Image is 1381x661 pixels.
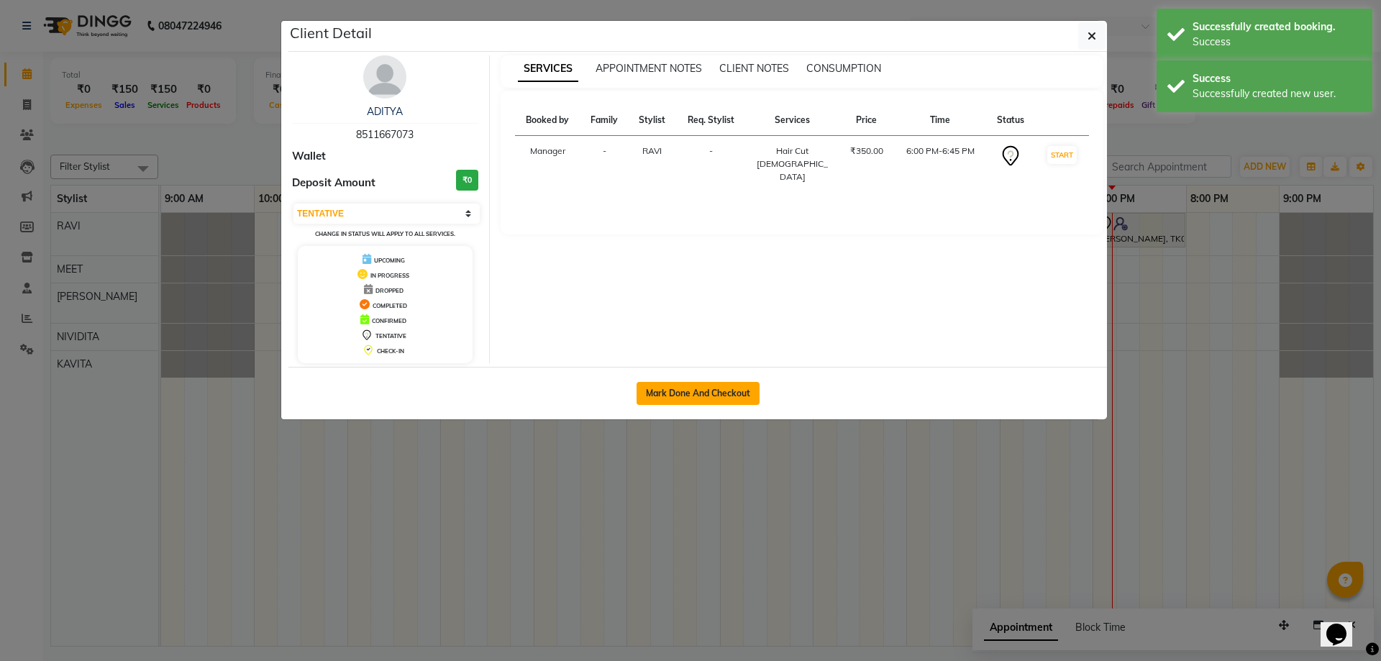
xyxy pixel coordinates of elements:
[746,105,839,136] th: Services
[580,136,629,193] td: -
[363,55,406,99] img: avatar
[375,287,404,294] span: DROPPED
[637,382,760,405] button: Mark Done And Checkout
[367,105,403,118] a: ADITYA
[515,136,580,193] td: Manager
[987,105,1035,136] th: Status
[806,62,881,75] span: CONSUMPTION
[377,347,404,355] span: CHECK-IN
[1321,603,1367,647] iframe: chat widget
[456,170,478,191] h3: ₹0
[839,105,894,136] th: Price
[290,22,372,44] h5: Client Detail
[518,56,578,82] span: SERVICES
[372,317,406,324] span: CONFIRMED
[642,145,662,156] span: RAVI
[515,105,580,136] th: Booked by
[374,257,405,264] span: UPCOMING
[894,105,987,136] th: Time
[373,302,407,309] span: COMPLETED
[596,62,702,75] span: APPOINTMENT NOTES
[848,145,885,158] div: ₹350.00
[755,145,831,183] div: Hair Cut [DEMOGRAPHIC_DATA]
[315,230,455,237] small: Change in status will apply to all services.
[1047,146,1077,164] button: START
[676,105,746,136] th: Req. Stylist
[356,128,414,141] span: 8511667073
[894,136,987,193] td: 6:00 PM-6:45 PM
[292,148,326,165] span: Wallet
[292,175,375,191] span: Deposit Amount
[375,332,406,339] span: TENTATIVE
[629,105,676,136] th: Stylist
[370,272,409,279] span: IN PROGRESS
[1193,19,1362,35] div: Successfully created booking.
[1193,35,1362,50] div: Success
[580,105,629,136] th: Family
[676,136,746,193] td: -
[719,62,789,75] span: CLIENT NOTES
[1193,86,1362,101] div: Successfully created new user.
[1193,71,1362,86] div: Success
